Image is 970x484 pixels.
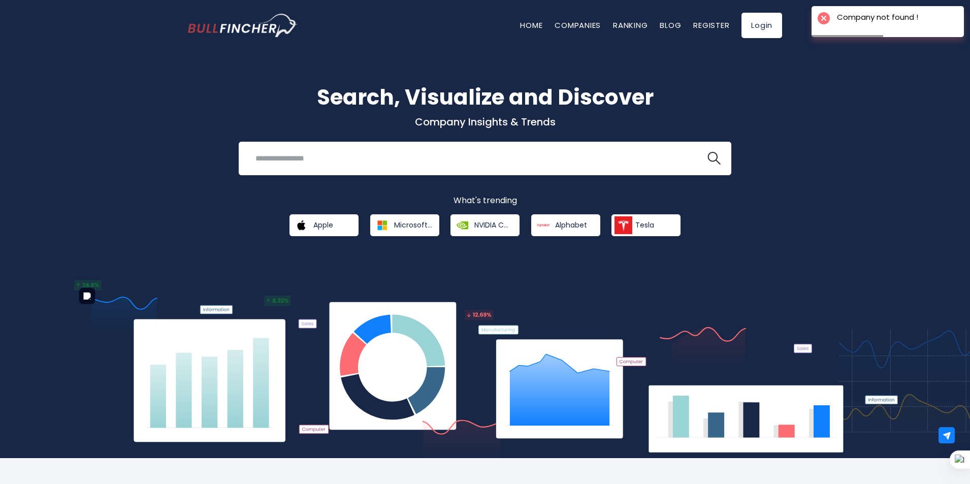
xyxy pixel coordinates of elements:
span: Microsoft Corporation [394,220,432,230]
img: search icon [707,152,721,165]
a: Companies [555,20,601,30]
a: Go to homepage [188,14,297,37]
span: Tesla [635,220,654,230]
a: NVIDIA Corporation [450,214,520,236]
div: Company not found ! [837,12,918,22]
a: Register [693,20,729,30]
a: Blog [660,20,681,30]
a: Tesla [611,214,681,236]
span: NVIDIA Corporation [474,220,512,230]
p: Company Insights & Trends [188,115,782,128]
a: Microsoft Corporation [370,214,439,236]
a: Alphabet [531,214,600,236]
p: What's trending [188,196,782,206]
a: Login [741,13,782,38]
span: Apple [313,220,333,230]
a: Apple [289,214,359,236]
h1: Search, Visualize and Discover [188,81,782,113]
a: Ranking [613,20,648,30]
a: Home [520,20,542,30]
img: Bullfincher logo [188,14,298,37]
span: Alphabet [555,220,587,230]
